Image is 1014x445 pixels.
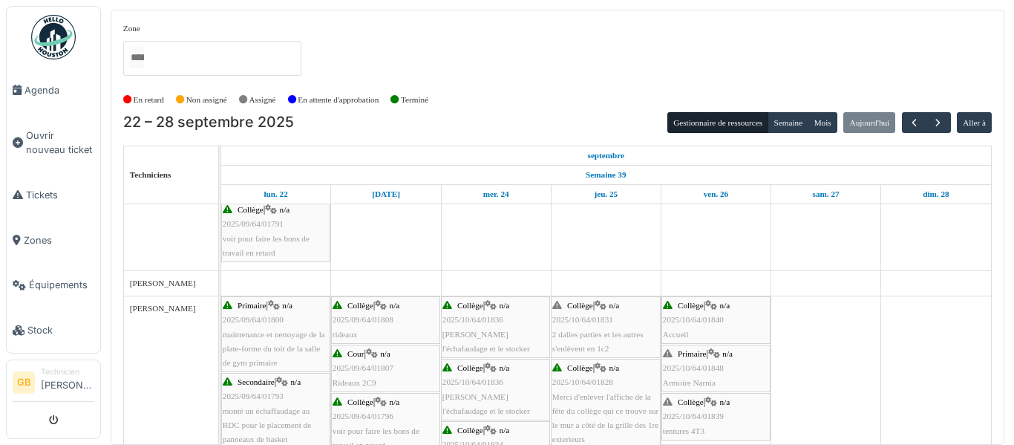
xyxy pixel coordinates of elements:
[567,363,593,372] span: Collège
[29,278,94,292] span: Équipements
[290,377,301,386] span: n/a
[333,315,393,324] span: 2025/09/64/01808
[347,349,364,358] span: Cour
[663,412,724,420] span: 2025/10/64/01839
[24,233,94,247] span: Zones
[401,94,428,106] label: Terminé
[186,94,227,106] label: Non assigné
[260,185,291,204] a: 22 septembre 2025
[333,378,376,387] span: Rideaux 2C9
[552,330,644,353] span: 2 dalles parties et les autres s'enlèvent en 1c2
[609,301,620,310] span: n/a
[442,315,503,324] span: 2025/10/64/01836
[333,299,439,342] div: |
[26,129,94,157] span: Ouvrir nouveau ticket
[457,426,483,435] span: Collège
[667,112,768,133] button: Gestionnaire de ressources
[130,279,196,288] span: [PERSON_NAME]
[678,397,704,406] span: Collège
[663,330,689,339] span: Accueil
[584,146,629,165] a: 22 septembre 2025
[663,315,724,324] span: 2025/10/64/01840
[223,203,329,260] div: |
[123,22,140,35] label: Zone
[442,361,549,418] div: |
[7,172,100,218] a: Tickets
[130,170,171,179] span: Techniciens
[333,363,393,372] span: 2025/09/64/01807
[552,299,659,356] div: |
[663,299,769,342] div: |
[663,426,704,435] span: tentures 4T3
[280,205,290,214] span: n/a
[500,426,510,435] span: n/a
[347,301,373,310] span: Collège
[457,301,483,310] span: Collège
[663,378,716,387] span: Armoire Narnia
[238,301,266,310] span: Primaire
[7,68,100,113] a: Agenda
[223,315,284,324] span: 2025/09/64/01800
[663,363,724,372] span: 2025/10/64/01848
[223,392,284,400] span: 2025/09/64/01793
[809,185,843,204] a: 27 septembre 2025
[41,366,94,398] li: [PERSON_NAME]
[123,114,294,131] h2: 22 – 28 septembre 2025
[390,397,400,406] span: n/a
[902,112,926,134] button: Précédent
[333,330,358,339] span: rideaux
[552,377,613,386] span: 2025/10/64/01828
[238,377,275,386] span: Secondaire
[442,392,530,415] span: [PERSON_NAME] l'échafaudage et le stocker
[700,185,733,204] a: 26 septembre 2025
[919,185,952,204] a: 28 septembre 2025
[223,219,284,228] span: 2025/09/64/01791
[129,47,144,68] input: Tous
[7,113,100,172] a: Ouvrir nouveau ticket
[31,15,76,59] img: Badge_color-CXgf-gQk.svg
[13,366,94,402] a: GB Technicien[PERSON_NAME]
[663,347,769,390] div: |
[380,349,390,358] span: n/a
[7,263,100,308] a: Équipements
[500,363,510,372] span: n/a
[926,112,950,134] button: Suivant
[678,349,707,358] span: Primaire
[567,301,593,310] span: Collège
[442,299,549,356] div: |
[27,323,94,337] span: Stock
[609,363,620,372] span: n/a
[130,304,196,313] span: [PERSON_NAME]
[223,406,311,444] span: monté un échaffaudage au RDC pour le placement de panneaux de basket
[808,112,837,133] button: Mois
[7,308,100,353] a: Stock
[442,330,530,353] span: [PERSON_NAME] l'échafaudage et le stocker
[333,347,439,390] div: |
[238,205,264,214] span: Collège
[223,299,329,370] div: |
[333,412,393,420] span: 2025/09/64/01796
[663,395,769,438] div: |
[13,371,35,394] li: GB
[347,397,373,406] span: Collège
[298,94,379,106] label: En attente d'approbation
[552,392,659,444] span: Merci d'enlever l'affiche de la fête du collège qui ce trouve sur le mur a côté de la grille des ...
[442,377,503,386] span: 2025/10/64/01836
[7,218,100,263] a: Zones
[722,349,733,358] span: n/a
[678,301,704,310] span: Collège
[480,185,513,204] a: 24 septembre 2025
[282,301,292,310] span: n/a
[457,363,483,372] span: Collège
[368,185,404,204] a: 23 septembre 2025
[582,166,629,184] a: Semaine 39
[24,83,94,97] span: Agenda
[720,397,730,406] span: n/a
[249,94,276,106] label: Assigné
[552,315,613,324] span: 2025/10/64/01831
[134,94,164,106] label: En retard
[223,330,325,367] span: maintenance et nettoyage de la plate-forme du toit de la salle de gym primaire
[390,301,400,310] span: n/a
[768,112,808,133] button: Semaine
[843,112,895,133] button: Aujourd'hui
